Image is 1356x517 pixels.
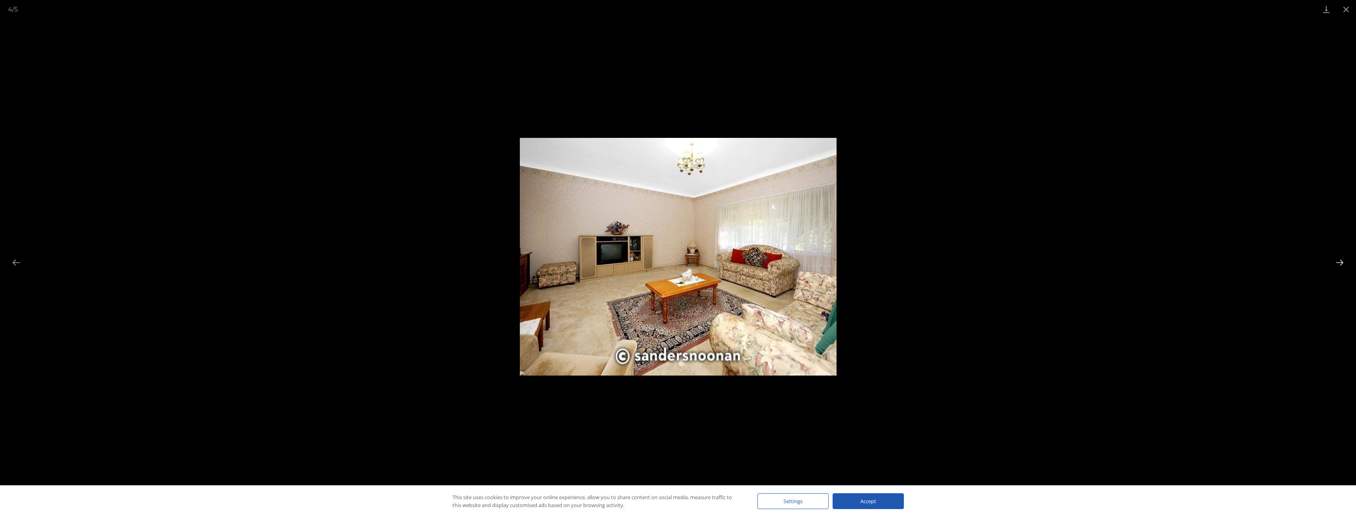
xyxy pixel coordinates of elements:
[453,493,742,509] div: This site uses cookies to improve your online experience, allow you to share content on social me...
[833,493,904,509] div: Accept
[8,6,12,13] span: 4
[8,255,25,270] button: Previous slide
[757,493,829,509] div: Settings
[14,6,18,13] span: 5
[1331,255,1348,270] button: Next slide
[520,138,837,376] img: Property Gallery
